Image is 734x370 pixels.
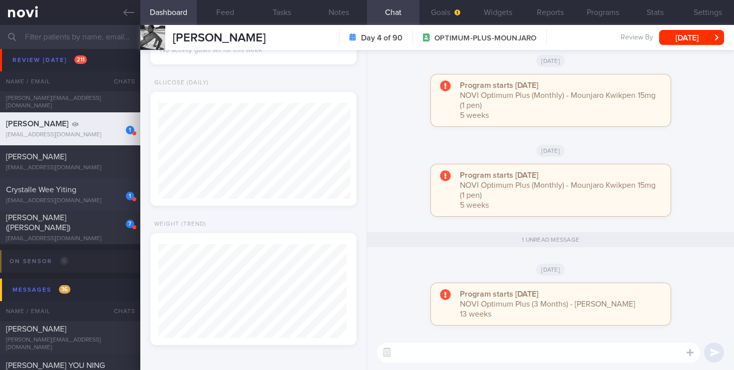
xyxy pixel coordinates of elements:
[6,235,134,243] div: [EMAIL_ADDRESS][DOMAIN_NAME]
[126,192,134,200] div: 1
[361,33,402,43] strong: Day 4 of 90
[6,95,134,110] div: [PERSON_NAME][EMAIL_ADDRESS][DOMAIN_NAME]
[6,54,49,62] span: Tee Su Mien
[460,300,635,308] span: NOVI Optimum Plus (3 Months) - [PERSON_NAME]
[6,83,66,91] span: [PERSON_NAME]
[150,79,209,87] div: Glucose (Daily)
[6,325,66,333] span: [PERSON_NAME]
[434,33,536,43] span: OPTIMUM-PLUS-MOUNJARO
[6,164,134,172] div: [EMAIL_ADDRESS][DOMAIN_NAME]
[460,171,538,179] strong: Program starts [DATE]
[6,214,70,232] span: [PERSON_NAME] ([PERSON_NAME])
[659,30,724,45] button: [DATE]
[6,131,134,139] div: [EMAIL_ADDRESS][DOMAIN_NAME]
[536,264,565,276] span: [DATE]
[460,111,489,119] span: 5 weeks
[59,285,70,294] span: 36
[621,33,653,42] span: Review By
[100,301,140,321] div: Chats
[460,81,538,89] strong: Program starts [DATE]
[160,46,347,55] div: No activity goals set for this week
[460,91,656,109] span: NOVI Optimum Plus (Monthly) - Mounjaro Kwikpen 15mg (1 pen)
[6,65,134,73] div: [EMAIL_ADDRESS][DOMAIN_NAME]
[460,201,489,209] span: 5 weeks
[7,255,71,268] div: On sensor
[6,120,68,128] span: [PERSON_NAME]
[126,126,134,134] div: 1
[10,283,73,297] div: Messages
[536,55,565,67] span: [DATE]
[536,145,565,157] span: [DATE]
[6,153,66,161] span: [PERSON_NAME]
[6,197,134,205] div: [EMAIL_ADDRESS][DOMAIN_NAME]
[6,362,105,370] span: [PERSON_NAME] YOU NING
[460,181,656,199] span: NOVI Optimum Plus (Monthly) - Mounjaro Kwikpen 15mg (1 pen)
[60,257,68,265] span: 0
[126,220,134,228] div: 7
[173,32,266,44] span: [PERSON_NAME]
[460,310,491,318] span: 13 weeks
[460,290,538,298] strong: Program starts [DATE]
[6,186,76,194] span: Crystalle Wee Yiting
[6,337,134,352] div: [PERSON_NAME][EMAIL_ADDRESS][DOMAIN_NAME]
[150,221,206,228] div: Weight (Trend)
